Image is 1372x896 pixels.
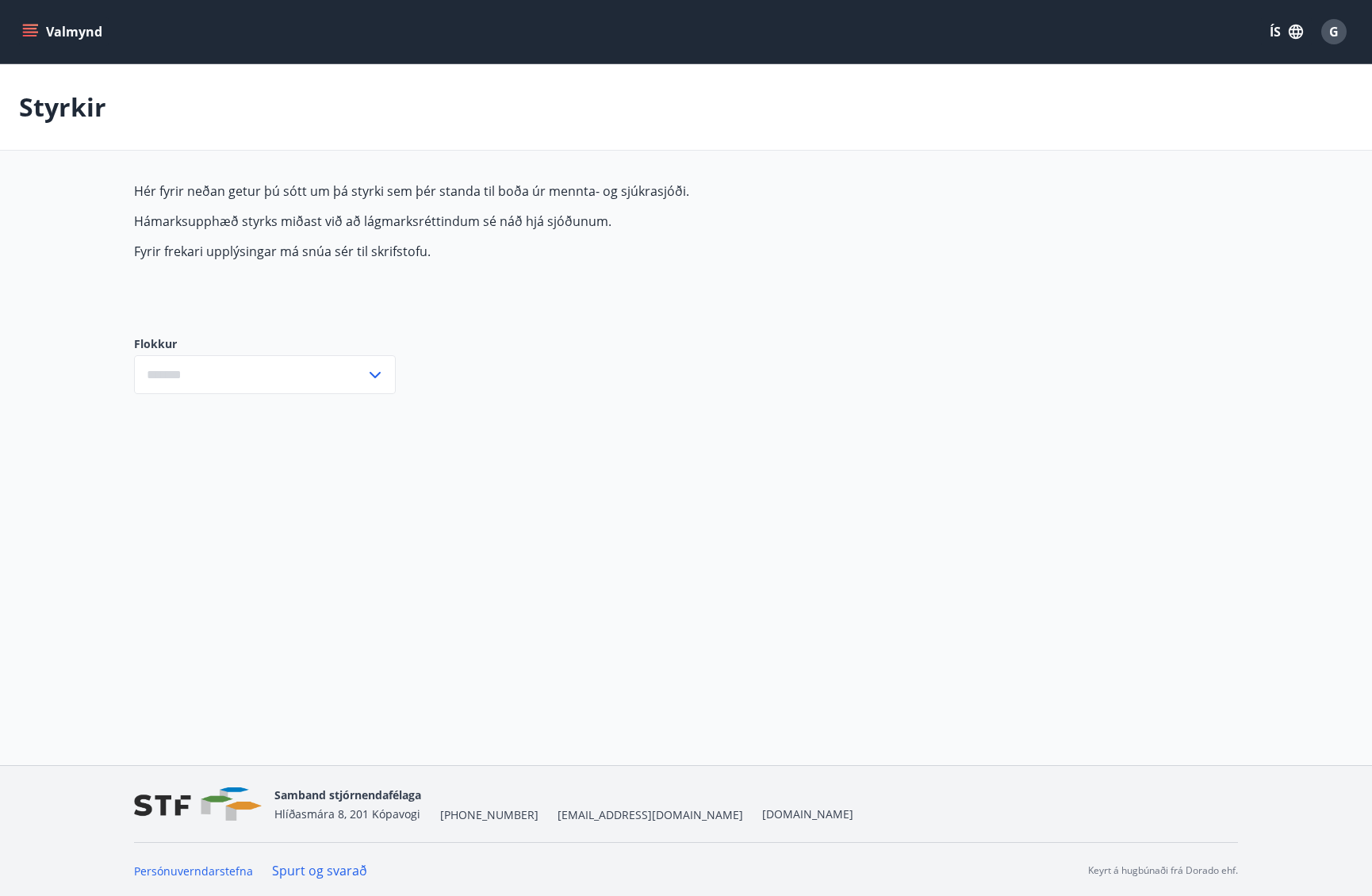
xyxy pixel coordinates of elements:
[134,787,262,821] img: vjCaq2fThgY3EUYqSgpjEiBg6WP39ov69hlhuPVN.png
[1329,23,1339,40] span: G
[274,806,420,821] span: Hlíðasmára 8, 201 Kópavogi
[134,182,883,200] p: Hér fyrir neðan getur þú sótt um þá styrki sem þér standa til boða úr mennta- og sjúkrasjóði.
[134,213,883,230] p: Hámarksupphæð styrks miðast við að lágmarksréttindum sé náð hjá sjóðunum.
[1261,17,1312,46] button: ÍS
[272,862,367,879] a: Spurt og svarað
[134,863,253,879] a: Persónuverndarstefna
[440,807,538,823] span: [PHONE_NUMBER]
[19,90,106,124] p: Styrkir
[134,336,396,352] label: Flokkur
[762,806,853,821] a: [DOMAIN_NAME]
[134,243,883,260] p: Fyrir frekari upplýsingar má snúa sér til skrifstofu.
[19,17,109,46] button: menu
[1315,13,1353,51] button: G
[558,807,743,823] span: [EMAIL_ADDRESS][DOMAIN_NAME]
[274,787,421,802] span: Samband stjórnendafélaga
[1088,863,1238,878] p: Keyrt á hugbúnaði frá Dorado ehf.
